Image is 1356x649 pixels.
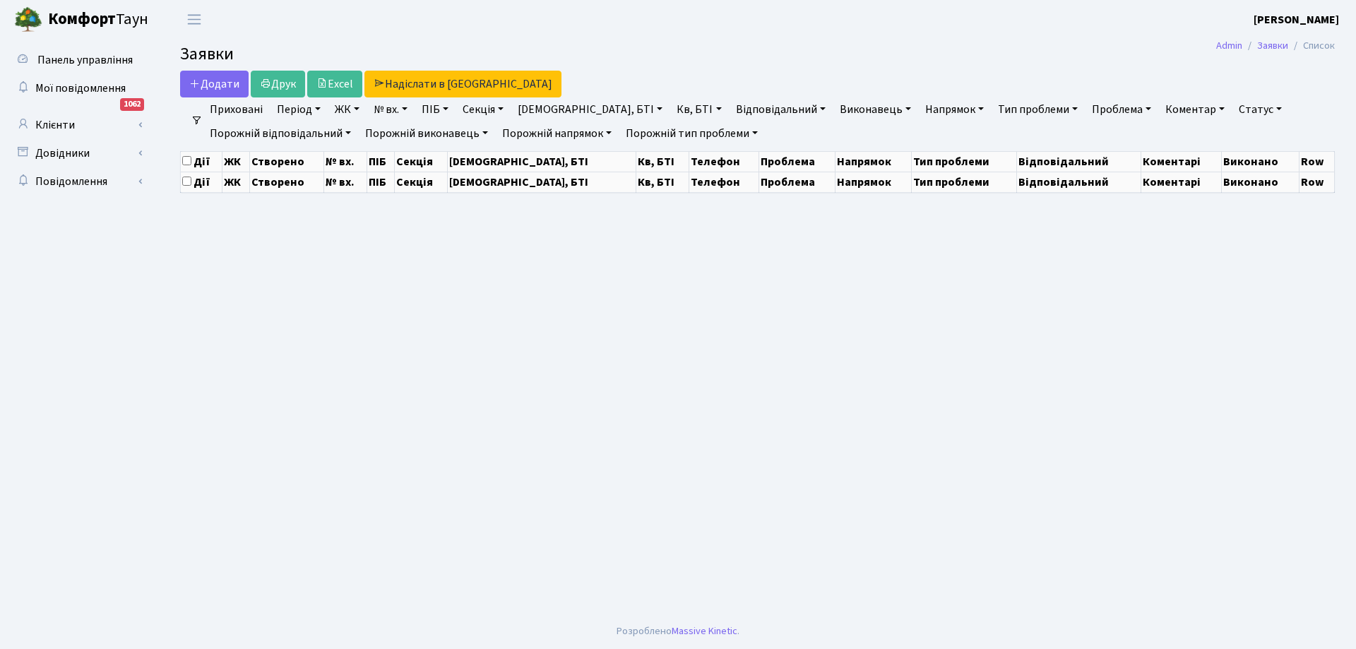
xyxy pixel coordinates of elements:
a: ЖК [329,97,365,121]
a: ПІБ [416,97,454,121]
a: Кв, БТІ [671,97,727,121]
th: Тип проблеми [912,151,1017,172]
a: Секція [457,97,509,121]
th: Секція [395,151,448,172]
a: Панель управління [7,46,148,74]
th: Виконано [1222,172,1299,192]
a: № вх. [368,97,413,121]
a: Excel [307,71,362,97]
a: Порожній виконавець [359,121,494,145]
th: [DEMOGRAPHIC_DATA], БТІ [448,172,636,192]
a: [PERSON_NAME] [1254,11,1339,28]
th: ЖК [222,172,249,192]
a: Тип проблеми [992,97,1083,121]
th: ПІБ [367,172,395,192]
a: Проблема [1086,97,1157,121]
a: Заявки [1257,38,1288,53]
th: [DEMOGRAPHIC_DATA], БТІ [448,151,636,172]
th: Відповідальний [1017,151,1141,172]
span: Таун [48,8,148,32]
a: Порожній тип проблеми [620,121,763,145]
th: Телефон [689,151,759,172]
th: Кв, БТІ [636,151,689,172]
span: Мої повідомлення [35,81,126,96]
th: Row [1299,172,1334,192]
a: Статус [1233,97,1287,121]
a: Друк [251,71,305,97]
a: Період [271,97,326,121]
a: Приховані [204,97,268,121]
span: Заявки [180,42,234,66]
a: Додати [180,71,249,97]
li: Список [1288,38,1335,54]
a: Мої повідомлення1062 [7,74,148,102]
a: Довідники [7,139,148,167]
span: Панель управління [37,52,133,68]
a: Повідомлення [7,167,148,196]
th: № вх. [324,151,367,172]
button: Переключити навігацію [177,8,212,31]
th: Коментарі [1141,151,1222,172]
div: Розроблено . [617,624,739,639]
a: [DEMOGRAPHIC_DATA], БТІ [512,97,668,121]
a: Клієнти [7,111,148,139]
th: № вх. [324,172,367,192]
a: Massive Kinetic [672,624,737,638]
a: Надіслати в [GEOGRAPHIC_DATA] [364,71,561,97]
th: ПІБ [367,151,395,172]
b: Комфорт [48,8,116,30]
span: Додати [189,76,239,92]
th: Телефон [689,172,759,192]
a: Напрямок [920,97,989,121]
a: Відповідальний [730,97,831,121]
a: Коментар [1160,97,1230,121]
th: Напрямок [835,172,912,192]
th: Секція [395,172,448,192]
th: Проблема [759,151,835,172]
th: Дії [181,172,222,192]
a: Порожній напрямок [496,121,617,145]
a: Виконавець [834,97,917,121]
th: Коментарі [1141,172,1222,192]
th: Створено [249,151,324,172]
th: Row [1299,151,1334,172]
a: Порожній відповідальний [204,121,357,145]
th: Виконано [1222,151,1299,172]
a: Admin [1216,38,1242,53]
th: Тип проблеми [912,172,1017,192]
b: [PERSON_NAME] [1254,12,1339,28]
th: Напрямок [835,151,912,172]
th: Кв, БТІ [636,172,689,192]
th: Проблема [759,172,835,192]
div: 1062 [120,98,144,111]
th: Створено [249,172,324,192]
nav: breadcrumb [1195,31,1356,61]
th: ЖК [222,151,249,172]
th: Дії [181,151,222,172]
th: Відповідальний [1017,172,1141,192]
img: logo.png [14,6,42,34]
